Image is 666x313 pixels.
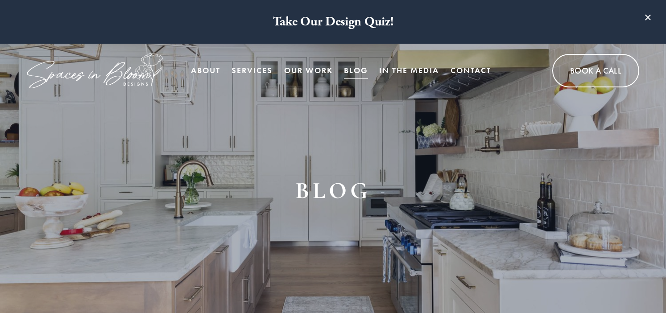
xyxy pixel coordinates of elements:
img: Spaces in Bloom Designs [27,53,163,88]
a: Blog [344,62,368,79]
h1: BLOG [268,174,398,206]
a: Services [232,62,273,79]
a: About [191,62,220,79]
a: Book A Call [552,54,639,87]
a: Our Work [284,62,333,79]
a: Contact [451,62,491,79]
a: In the Media [379,62,439,79]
